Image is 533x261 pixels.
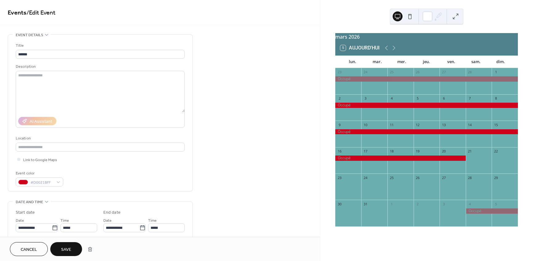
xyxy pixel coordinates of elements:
div: jeu. [414,56,439,68]
div: 1 [494,70,498,75]
a: Events [8,7,27,19]
div: 3 [363,96,368,101]
span: Date [16,217,24,224]
div: 9 [337,122,342,127]
div: 13 [441,122,446,127]
span: Save [61,246,71,253]
div: 27 [441,70,446,75]
div: 24 [363,175,368,180]
div: 22 [494,149,498,154]
div: 10 [363,122,368,127]
div: 15 [494,122,498,127]
div: Occupé [335,156,466,161]
span: Time [148,217,157,224]
button: Cancel [10,242,48,256]
div: 25 [389,175,394,180]
span: Event details [16,32,43,38]
div: ven. [439,56,464,68]
div: 3 [441,202,446,206]
div: 23 [337,70,342,75]
span: #D0021BFF [31,179,53,186]
div: Occupé [335,76,518,82]
div: 21 [468,149,472,154]
div: 7 [468,96,472,101]
button: 5Aujourd'hui [338,44,382,52]
div: 4 [468,202,472,206]
div: 4 [389,96,394,101]
span: Date and time [16,199,43,205]
div: 24 [363,70,368,75]
div: 6 [441,96,446,101]
div: 28 [468,70,472,75]
div: 30 [337,202,342,206]
div: 20 [441,149,446,154]
div: 28 [468,175,472,180]
span: / Edit Event [27,7,56,19]
div: 17 [363,149,368,154]
div: 14 [468,122,472,127]
div: Title [16,42,184,49]
div: 2 [337,96,342,101]
div: mars 2026 [335,33,518,41]
div: 23 [337,175,342,180]
div: 29 [494,175,498,180]
div: 26 [415,175,420,180]
div: 25 [389,70,394,75]
div: 31 [363,202,368,206]
div: 12 [415,122,420,127]
div: End date [103,209,121,216]
div: Event color [16,170,62,177]
div: Occupé [466,208,518,214]
div: 27 [441,175,446,180]
div: lun. [340,56,365,68]
div: Occupé [335,129,518,135]
div: 2 [415,202,420,206]
span: Date [103,217,112,224]
div: mar. [365,56,390,68]
div: mer. [390,56,414,68]
div: Location [16,135,184,142]
span: Link to Google Maps [23,157,57,163]
div: 5 [415,96,420,101]
div: 18 [389,149,394,154]
div: 8 [494,96,498,101]
div: 26 [415,70,420,75]
div: 16 [337,149,342,154]
div: Occupé [335,103,518,108]
button: Save [50,242,82,256]
div: 1 [389,202,394,206]
span: Time [60,217,69,224]
div: dim. [488,56,513,68]
span: Cancel [21,246,37,253]
div: 11 [389,122,394,127]
div: sam. [464,56,488,68]
div: 5 [494,202,498,206]
div: Description [16,63,184,70]
div: 19 [415,149,420,154]
div: Start date [16,209,35,216]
